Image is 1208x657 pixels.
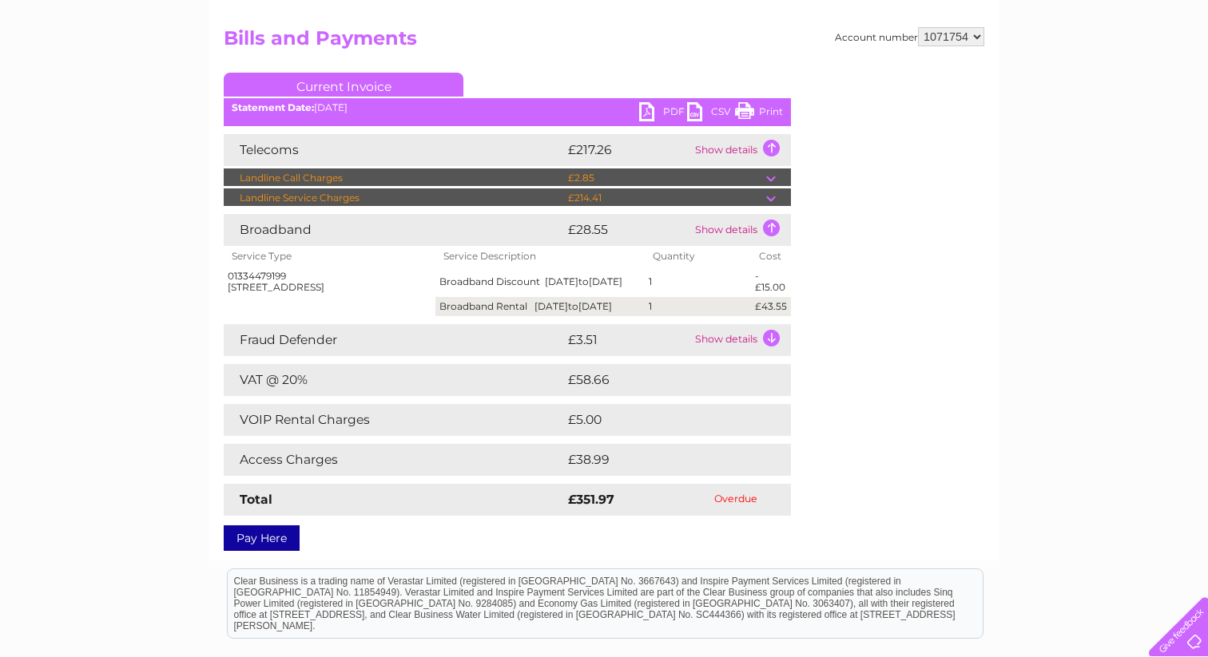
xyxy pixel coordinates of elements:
td: Broadband Rental [DATE] [DATE] [435,297,645,316]
a: Energy [967,68,1002,80]
img: logo.png [42,42,124,90]
td: Show details [691,134,791,166]
td: Show details [691,214,791,246]
td: £214.41 [564,188,766,208]
b: Statement Date: [232,101,314,113]
td: £43.55 [751,297,791,316]
div: 01334479199 [STREET_ADDRESS] [228,271,431,293]
strong: Total [240,492,272,507]
td: £2.85 [564,168,766,188]
td: Broadband [224,214,564,246]
a: Blog [1069,68,1092,80]
a: 0333 014 3131 [907,8,1017,28]
div: Account number [835,27,984,46]
td: £58.66 [564,364,760,396]
div: [DATE] [224,102,791,113]
strong: £351.97 [568,492,614,507]
td: Broadband Discount [DATE] [DATE] [435,267,645,297]
td: £28.55 [564,214,691,246]
td: £5.00 [564,404,754,436]
td: £38.99 [564,444,760,476]
th: Cost [751,246,791,267]
a: Pay Here [224,525,300,551]
td: Overdue [681,484,791,516]
td: VOIP Rental Charges [224,404,564,436]
a: Contact [1102,68,1141,80]
a: CSV [687,102,735,125]
a: Current Invoice [224,73,463,97]
td: Show details [691,324,791,356]
div: Clear Business is a trading name of Verastar Limited (registered in [GEOGRAPHIC_DATA] No. 3667643... [228,9,983,77]
td: 1 [645,267,751,297]
span: to [568,300,578,312]
td: Telecoms [224,134,564,166]
td: 1 [645,297,751,316]
th: Service Type [224,246,435,267]
td: £3.51 [564,324,691,356]
td: £217.26 [564,134,691,166]
td: Landline Call Charges [224,168,564,188]
a: Telecoms [1011,68,1059,80]
span: to [578,275,589,287]
td: Landline Service Charges [224,188,564,208]
td: -£15.00 [751,267,791,297]
a: Log out [1155,68,1193,80]
td: VAT @ 20% [224,364,564,396]
a: PDF [639,102,687,125]
th: Quantity [645,246,751,267]
td: Access Charges [224,444,564,476]
th: Service Description [435,246,645,267]
h2: Bills and Payments [224,27,984,57]
a: Water [927,68,957,80]
td: Fraud Defender [224,324,564,356]
a: Print [735,102,783,125]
